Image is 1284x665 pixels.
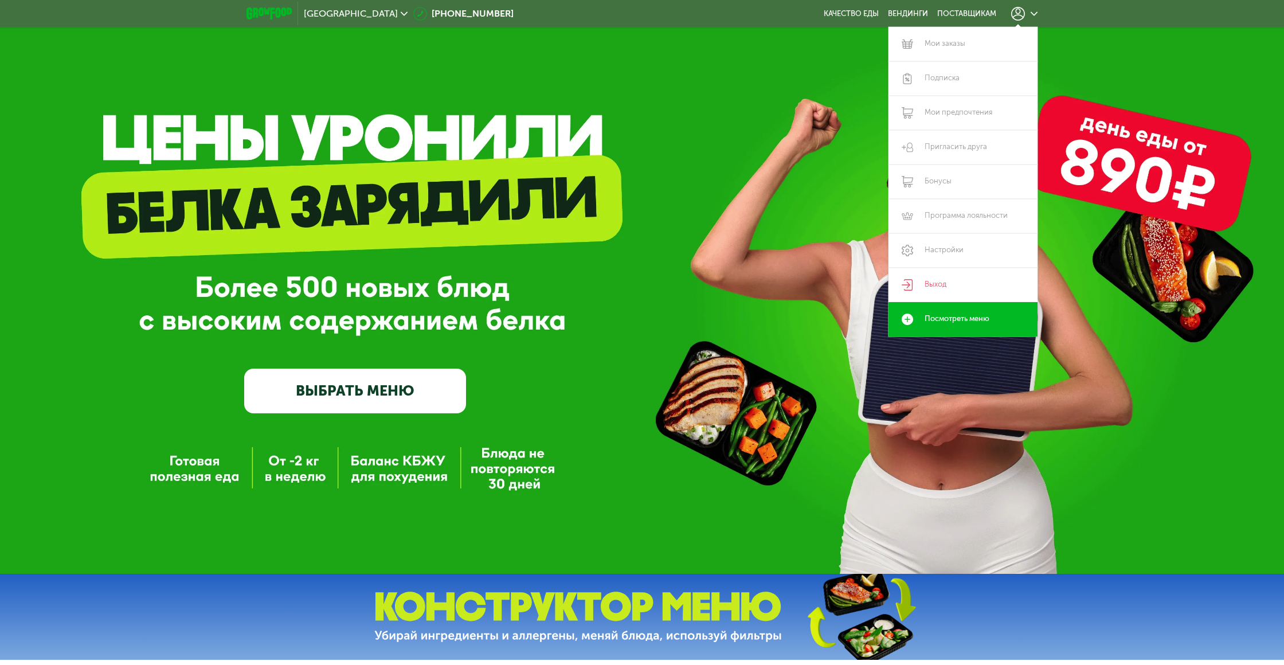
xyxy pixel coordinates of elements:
a: Посмотреть меню [888,302,1038,337]
a: Пригласить друга [888,130,1038,165]
a: Мои заказы [888,27,1038,61]
a: Программа лояльности [888,199,1038,233]
a: Настройки [888,233,1038,268]
a: Мои предпочтения [888,96,1038,130]
a: Подписка [888,61,1038,96]
span: [GEOGRAPHIC_DATA] [304,9,398,18]
a: [PHONE_NUMBER] [413,7,514,21]
a: Вендинги [888,9,928,18]
div: поставщикам [937,9,996,18]
a: Бонусы [888,165,1038,199]
a: ВЫБРАТЬ МЕНЮ [244,369,466,413]
a: Выход [888,268,1038,302]
a: Качество еды [824,9,879,18]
